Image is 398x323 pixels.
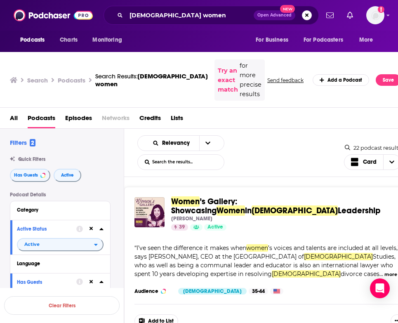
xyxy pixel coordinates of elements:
span: Card [363,159,377,165]
span: Active [207,223,223,231]
img: Women’s Gallery: Showcasing Women in Jewish Leadership [134,197,165,227]
button: Has Guests [17,277,76,287]
span: Leadership [338,205,381,216]
span: [DEMOGRAPHIC_DATA] women [95,72,208,88]
span: Women [217,205,245,216]
a: Show notifications dropdown [344,8,356,22]
a: Search Results:[DEMOGRAPHIC_DATA] women [95,72,208,88]
h3: Podcasts [58,76,85,84]
span: New [280,5,295,13]
span: Relevancy [162,140,193,146]
a: Women’s Gallery: ShowcasingWomenin[DEMOGRAPHIC_DATA]Leadership [171,197,397,215]
div: Category [17,207,98,213]
button: Open AdvancedNew [254,10,295,20]
a: Lists [171,111,183,128]
button: Clear Filters [4,296,120,315]
h3: Audience [134,288,172,295]
span: Monitoring [92,34,122,46]
a: Try an exact match [218,66,238,94]
span: Logged in as jillgoldstein [366,6,384,24]
a: 39 [171,224,188,231]
span: More [359,34,373,46]
img: Podchaser - Follow, Share and Rate Podcasts [14,7,93,23]
span: Active [61,173,74,177]
h2: filter dropdown [17,238,104,251]
span: Charts [60,34,78,46]
span: ’s Gallery: Showcasing [171,196,237,216]
svg: Add a profile image [378,6,384,13]
a: Charts [54,32,82,48]
div: Has Guests [17,279,71,285]
a: Podcasts [28,111,55,128]
h3: Search [27,76,48,84]
a: Episodes [65,111,92,128]
span: [DEMOGRAPHIC_DATA] [252,205,338,216]
button: Has Guests [10,169,50,182]
span: 2 [30,139,35,146]
span: Networks [102,111,130,128]
span: in [245,205,252,216]
button: open menu [298,32,355,48]
span: ... [379,270,383,278]
span: “I’ve seen the difference it makes when [134,244,246,252]
button: open menu [250,32,299,48]
button: Category [17,205,104,215]
button: Language [17,258,104,269]
p: Podcast Details [10,192,111,198]
span: Open Advanced [257,13,292,17]
button: Active [54,169,81,182]
a: Active [204,224,226,231]
span: [DEMOGRAPHIC_DATA] [304,253,373,260]
input: Search podcasts, credits, & more... [126,9,254,22]
button: more [384,271,397,278]
a: Show notifications dropdown [323,8,337,22]
button: open menu [199,136,217,151]
div: Language [17,261,98,266]
a: All [10,111,18,128]
div: 35-44 [249,288,268,295]
img: User Profile [366,6,384,24]
div: Active Status [17,226,71,232]
button: Active Status [17,224,76,234]
button: open menu [145,140,199,146]
span: Has Guests [14,173,38,177]
span: Women [171,196,200,207]
button: open menu [17,238,104,251]
div: [DEMOGRAPHIC_DATA] [178,288,247,295]
span: Podcasts [20,34,45,46]
h2: Filters [10,139,35,146]
span: For Business [256,34,288,46]
a: Add a Podcast [313,74,369,86]
button: Send feedback [265,77,306,84]
button: Show profile menu [366,6,384,24]
p: [PERSON_NAME] [171,215,212,222]
button: open menu [353,32,384,48]
button: open menu [14,32,55,48]
button: open menu [87,32,132,48]
span: women [246,244,268,252]
span: [DEMOGRAPHIC_DATA] [272,270,341,278]
span: 39 [179,223,185,231]
span: For Podcasters [304,34,343,46]
div: Open Intercom Messenger [370,278,390,298]
span: for more precise results [240,61,261,99]
span: Quick Filters [18,156,45,162]
a: Credits [139,111,161,128]
div: Search Results: [95,72,208,88]
div: Search podcasts, credits, & more... [104,6,319,25]
span: Studies, who as well as being a communal leader and educator is also an international lawyer who ... [134,253,396,278]
span: Active [24,242,40,247]
span: divorce cases [341,270,379,278]
h2: Choose List sort [137,135,224,151]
